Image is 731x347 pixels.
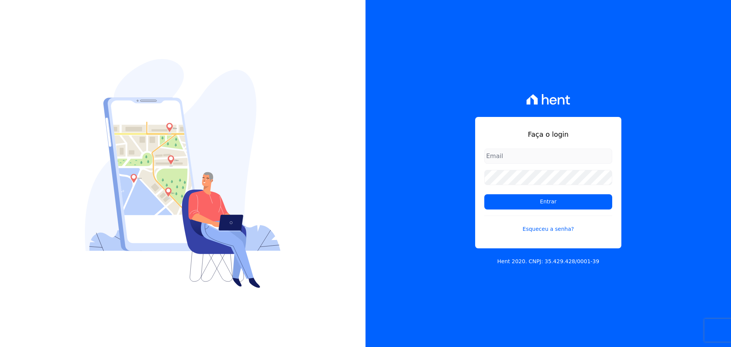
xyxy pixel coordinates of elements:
[85,59,281,288] img: Login
[497,257,599,265] p: Hent 2020. CNPJ: 35.429.428/0001-39
[484,129,612,139] h1: Faça o login
[484,194,612,209] input: Entrar
[484,216,612,233] a: Esqueceu a senha?
[484,149,612,164] input: Email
